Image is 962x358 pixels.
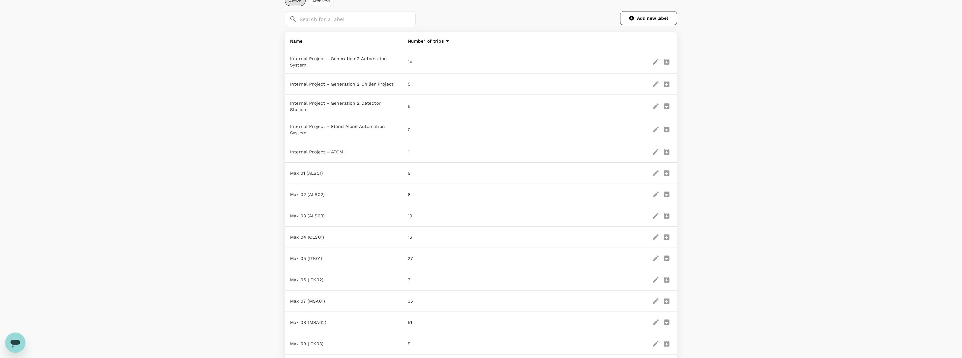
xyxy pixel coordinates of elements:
[408,319,570,326] p: 51
[408,191,570,198] p: 8
[408,277,570,283] p: 7
[650,168,661,179] button: edit
[408,255,570,262] p: 27
[661,189,672,200] button: delete
[290,234,398,240] p: Max 04 (OLS01)
[650,146,661,157] button: edit
[650,101,661,112] button: edit
[290,255,398,262] p: Max 05 (ITK01)
[661,232,672,242] button: delete
[408,81,570,87] p: 5
[661,253,672,264] button: delete
[661,296,672,306] button: delete
[408,126,570,133] p: 0
[661,146,672,157] button: delete
[300,11,416,27] input: Search for a label
[5,333,25,353] iframe: Button to launch messaging window
[290,170,398,176] p: Max 01 (ALS01)
[290,340,398,347] p: Max 09 (ITK03)
[661,124,672,135] button: delete
[408,59,570,65] p: 14
[650,317,661,328] button: edit
[290,81,398,87] p: Internal Project - Generation 2 Chiller Project
[290,277,398,283] p: Max 06 (ITK02)
[290,100,398,113] p: Internal Project - Generation 2 Detector Station
[408,170,570,176] p: 9
[290,298,398,304] p: Max 07 (MSA01)
[408,213,570,219] p: 10
[285,32,403,50] th: Name
[661,101,672,112] button: delete
[661,168,672,179] button: delete
[650,189,661,200] button: edit
[661,317,672,328] button: delete
[661,79,672,89] button: delete
[408,149,570,155] p: 1
[290,319,398,326] p: Max 08 (MSA02)
[650,210,661,221] button: edit
[650,253,661,264] button: edit
[290,55,398,68] p: Internal Project - Generation 2 Automation System
[650,56,661,67] button: edit
[661,274,672,285] button: delete
[620,11,677,25] button: Add new label
[650,296,661,306] button: edit
[290,191,398,198] p: Max 02 (ALS02)
[650,232,661,242] button: edit
[408,103,570,109] p: 5
[650,274,661,285] button: edit
[408,298,570,304] p: 35
[408,234,570,240] p: 16
[661,338,672,349] button: delete
[290,149,398,155] p: Internal Project – ATOM 1
[290,213,398,219] p: Max 03 (ALS03)
[408,340,570,347] p: 9
[650,338,661,349] button: edit
[650,79,661,89] button: edit
[661,210,672,221] button: delete
[408,37,570,45] div: Number of trips
[650,124,661,135] button: edit
[290,123,398,136] p: Internal Project - Stand Alone Automation System
[661,56,672,67] button: delete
